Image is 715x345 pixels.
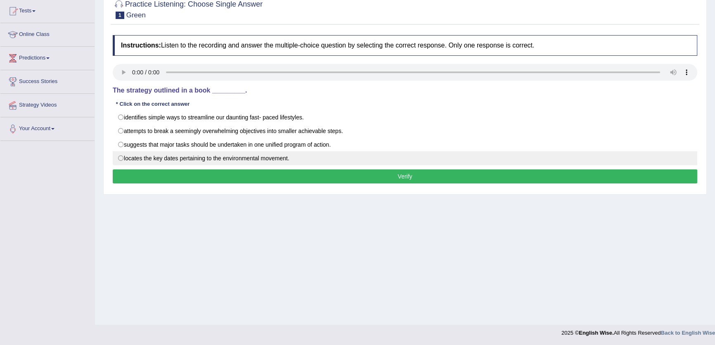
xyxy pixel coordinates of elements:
label: locates the key dates pertaining to the environmental movement. [113,151,697,165]
a: Predictions [0,47,95,67]
label: attempts to break a seemingly overwhelming objectives into smaller achievable steps. [113,124,697,138]
a: Success Stories [0,70,95,91]
button: Verify [113,169,697,183]
a: Your Account [0,117,95,138]
h4: The strategy outlined in a book _________. [113,87,697,94]
a: Online Class [0,23,95,44]
a: Back to English Wise [661,330,715,336]
small: Green [126,11,146,19]
div: * Click on the correct answer [113,100,193,108]
div: 2025 © All Rights Reserved [561,325,715,337]
label: identifies simple ways to streamline our daunting fast- paced lifestyles. [113,110,697,124]
a: Strategy Videos [0,94,95,114]
label: suggests that major tasks should be undertaken in one unified program of action. [113,138,697,152]
span: 1 [116,12,124,19]
b: Instructions: [121,42,161,49]
strong: English Wise. [579,330,613,336]
h4: Listen to the recording and answer the multiple-choice question by selecting the correct response... [113,35,697,56]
